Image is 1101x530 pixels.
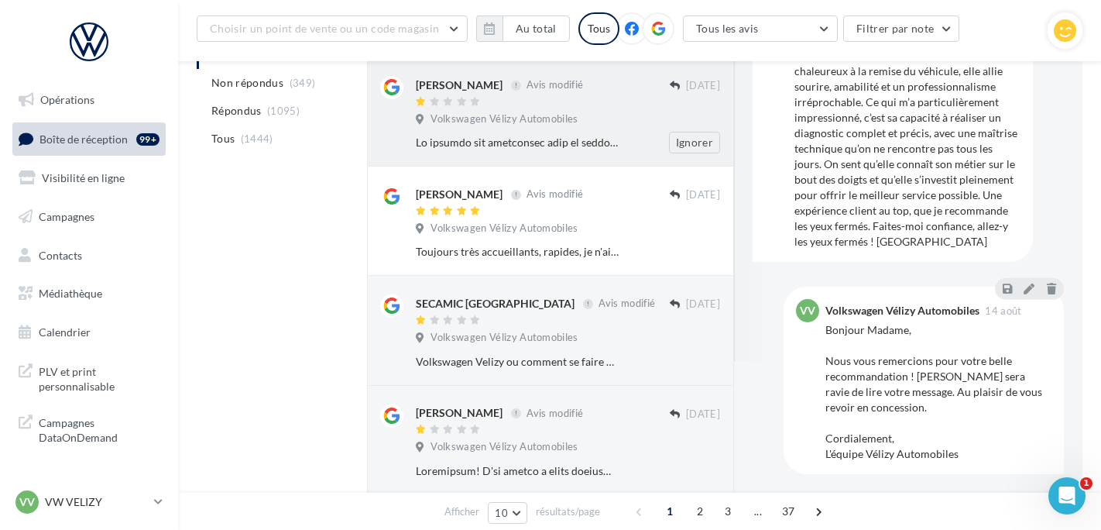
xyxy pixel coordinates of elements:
[40,93,94,106] span: Opérations
[430,222,578,236] span: Volkswagen Vélizy Automobiles
[526,407,583,419] span: Avis modifié
[267,105,300,117] span: (1095)
[211,103,262,119] span: Répondus
[39,325,91,339] span: Calendrier
[985,306,1021,316] span: 14 août
[825,322,1051,462] div: Bonjour Madame, Nous vous remercions pour votre belle recommandation ! [PERSON_NAME] sera ravie d...
[416,244,619,260] div: Toujours très accueillants, rapides, je n'ai pas l'impression d'être prise pour une idiote sous p...
[578,12,619,45] div: Tous
[12,487,166,517] a: VV VW VELIZY
[45,494,148,510] p: VW VELIZY
[9,406,169,452] a: Campagnes DataOnDemand
[9,355,169,401] a: PLV et print personnalisable
[715,499,740,524] span: 3
[444,504,479,519] span: Afficher
[683,15,838,42] button: Tous les avis
[39,248,82,261] span: Contacts
[1048,477,1086,515] iframe: Intercom live chat
[526,79,583,91] span: Avis modifié
[430,440,578,454] span: Volkswagen Vélizy Automobiles
[800,303,815,318] span: VV
[776,499,801,524] span: 37
[290,77,316,89] span: (349)
[476,15,570,42] button: Au total
[686,188,720,202] span: [DATE]
[9,122,169,156] a: Boîte de réception99+
[430,331,578,345] span: Volkswagen Vélizy Automobiles
[39,132,128,145] span: Boîte de réception
[502,15,570,42] button: Au total
[599,298,655,310] span: Avis modifié
[416,187,502,202] div: [PERSON_NAME]
[9,84,169,116] a: Opérations
[39,412,159,446] span: Campagnes DataOnDemand
[9,162,169,194] a: Visibilité en ligne
[686,408,720,422] span: [DATE]
[39,210,94,223] span: Campagnes
[669,132,720,153] button: Ignorer
[686,79,720,93] span: [DATE]
[9,201,169,233] a: Campagnes
[416,405,502,421] div: [PERSON_NAME]
[416,354,619,370] div: Volkswagen Velizy ou comment se faire dépouiller sa voiture ! Mon véhicule est entré en atelier p...
[495,507,508,519] span: 10
[416,463,619,479] div: Loremipsum! D'si ametco a elits doeiusm te incidid utl et d'magna ali en ad mini veni qui no exer...
[688,499,712,524] span: 2
[416,135,619,150] div: Lo ipsumdo sit ametconsec adip el seddoe temp i'utlabor etd magnaal e admini veniamqui. Nost ex u...
[536,504,600,519] span: résultats/page
[488,502,527,524] button: 10
[9,277,169,310] a: Médiathèque
[794,33,1020,250] div: [PERSON_NAME], au garage Volkswagen de Vélizy, est une vraie perle rare ! De l’accueil chaleureux...
[526,188,583,201] span: Avis modifié
[19,494,35,510] span: VV
[211,75,283,91] span: Non répondus
[825,305,979,316] div: Volkswagen Vélizy Automobiles
[843,15,960,42] button: Filtrer par note
[241,132,273,145] span: (1444)
[9,239,169,272] a: Contacts
[430,112,578,126] span: Volkswagen Vélizy Automobiles
[686,298,720,311] span: [DATE]
[657,499,682,524] span: 1
[9,316,169,349] a: Calendrier
[1080,477,1092,490] span: 1
[746,499,770,524] span: ...
[39,287,102,300] span: Médiathèque
[211,131,235,146] span: Tous
[210,22,439,35] span: Choisir un point de vente ou un code magasin
[42,171,125,184] span: Visibilité en ligne
[39,361,159,394] span: PLV et print personnalisable
[136,133,159,146] div: 99+
[416,77,502,93] div: [PERSON_NAME]
[696,22,759,35] span: Tous les avis
[416,296,575,311] div: SECAMIC [GEOGRAPHIC_DATA]
[197,15,468,42] button: Choisir un point de vente ou un code magasin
